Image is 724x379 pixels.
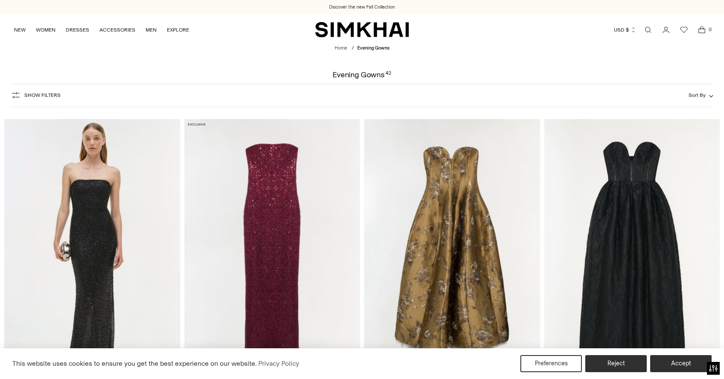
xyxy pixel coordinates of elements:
[675,21,692,38] a: Wishlist
[689,92,706,98] span: Sort By
[66,20,89,39] a: DRESSES
[167,20,189,39] a: EXPLORE
[693,21,710,38] a: Open cart modal
[385,71,391,79] div: 42
[335,45,347,51] a: Home
[36,20,55,39] a: WOMEN
[706,26,714,33] span: 0
[14,20,26,39] a: NEW
[257,357,301,370] a: Privacy Policy (opens in a new tab)
[650,355,712,372] button: Accept
[357,45,389,51] span: Evening Gowns
[333,71,391,79] h1: Evening Gowns
[585,355,647,372] button: Reject
[657,21,674,38] a: Go to the account page
[614,20,636,39] button: USD $
[520,355,582,372] button: Preferences
[315,21,409,38] a: SIMKHAI
[24,92,61,98] span: Show Filters
[689,90,713,100] button: Sort By
[146,20,157,39] a: MEN
[99,20,135,39] a: ACCESSORIES
[12,359,257,367] span: This website uses cookies to ensure you get the best experience on our website.
[639,21,657,38] a: Open search modal
[352,45,354,52] div: /
[335,45,389,52] nav: breadcrumbs
[11,88,61,102] button: Show Filters
[329,4,395,11] a: Discover the new Fall Collection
